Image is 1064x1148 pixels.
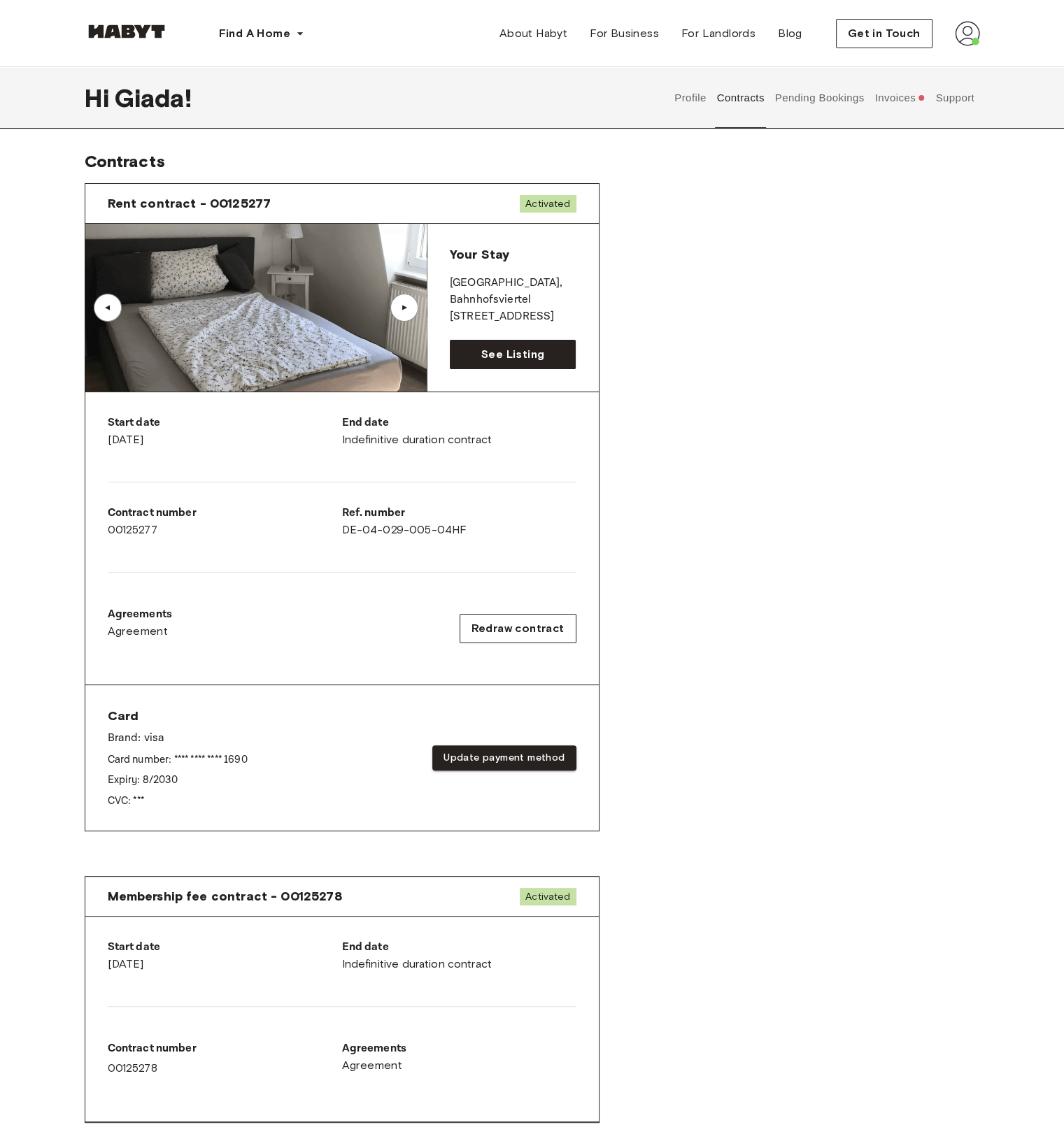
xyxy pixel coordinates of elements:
p: [STREET_ADDRESS] [450,308,576,325]
div: Indefinitive duration contract [342,415,576,448]
img: Image of the room [85,224,427,392]
span: Contracts [85,151,165,171]
div: ▲ [397,303,411,312]
button: Find A Home [208,20,315,48]
div: ▲ [101,303,115,312]
p: [GEOGRAPHIC_DATA] , Bahnhofsviertel [450,275,576,308]
span: Card [108,708,248,724]
p: Contract number [108,505,342,522]
span: Rent contract - 00125277 [108,195,271,212]
span: About Habyt [499,25,567,42]
p: Agreements [342,1040,576,1057]
a: Agreement [108,623,173,640]
a: For Landlords [670,20,767,48]
p: Contract number [108,1040,342,1057]
p: Agreements [108,606,173,623]
p: Expiry: 8 / 2030 [108,773,248,787]
span: Redraw contract [471,620,565,637]
span: For Landlords [681,25,756,42]
div: DE-04-029-005-04HF [342,505,576,538]
div: 00125277 [108,505,342,538]
span: Agreement [342,1057,403,1074]
div: [DATE] [108,415,342,448]
img: avatar [955,21,980,46]
p: Ref. number [342,505,576,522]
span: Activated [520,888,576,905]
div: [DATE] [108,939,342,973]
span: Giada ! [115,83,192,113]
p: Start date [108,939,342,956]
a: Blog [767,20,814,48]
span: Agreement [108,623,169,640]
a: Agreement [342,1057,576,1074]
p: Brand: visa [108,730,248,747]
a: About Habyt [488,20,579,48]
p: End date [342,939,576,956]
div: user profile tabs [669,67,980,129]
button: Support [934,67,977,129]
span: For Business [590,25,659,42]
a: See Listing [450,340,576,369]
button: Get in Touch [836,19,932,48]
button: Update payment method [432,745,576,771]
span: Hi [85,83,115,113]
button: Invoices [873,67,927,129]
div: Indefinitive duration contract [342,939,576,973]
span: See Listing [481,346,544,363]
span: Membership fee contract - 00125278 [108,888,342,905]
img: Habyt [85,24,169,38]
button: Redraw contract [460,614,576,643]
span: Blog [778,25,802,42]
p: End date [342,415,576,431]
span: Get in Touch [848,25,921,42]
button: Profile [673,67,709,129]
span: Your Stay [450,247,509,262]
p: Start date [108,415,342,431]
button: Pending Bookings [773,67,866,129]
span: Find A Home [219,25,290,42]
span: Activated [520,195,576,213]
div: 00125278 [108,1040,342,1077]
button: Contracts [715,67,766,129]
a: For Business [579,20,670,48]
